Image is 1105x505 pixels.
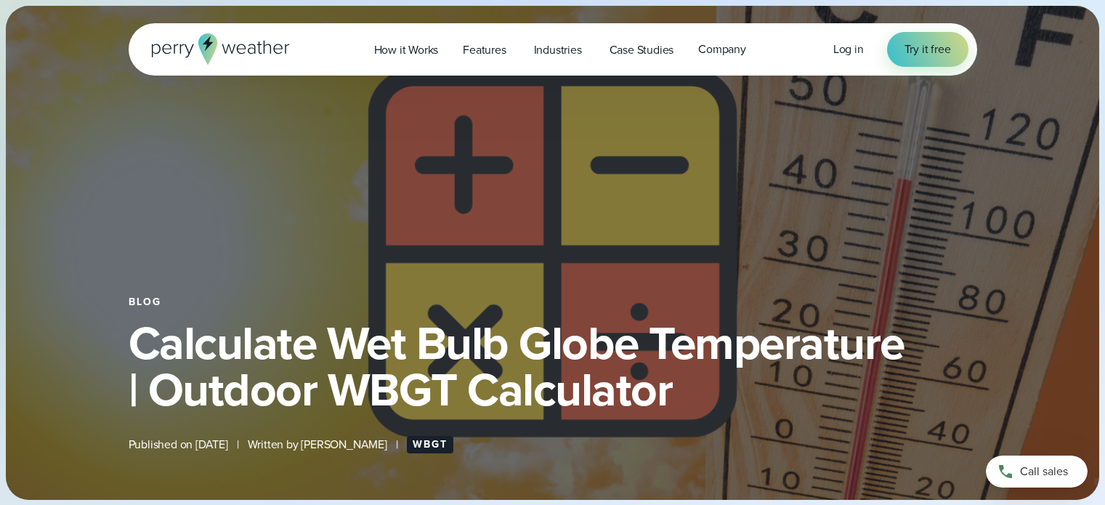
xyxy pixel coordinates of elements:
span: Written by [PERSON_NAME] [248,436,387,453]
h1: Calculate Wet Bulb Globe Temperature | Outdoor WBGT Calculator [129,320,977,413]
span: Log in [833,41,864,57]
span: | [396,436,398,453]
span: Case Studies [610,41,674,59]
span: Features [463,41,506,59]
a: Case Studies [597,35,687,65]
span: Published on [DATE] [129,436,228,453]
span: How it Works [374,41,439,59]
div: Blog [129,296,977,308]
span: Industries [534,41,582,59]
a: How it Works [362,35,451,65]
span: Call sales [1020,463,1068,480]
a: WBGT [407,436,453,453]
span: Try it free [904,41,951,58]
a: Try it free [887,32,968,67]
span: | [237,436,239,453]
a: Log in [833,41,864,58]
span: Company [698,41,746,58]
a: Call sales [986,456,1088,488]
